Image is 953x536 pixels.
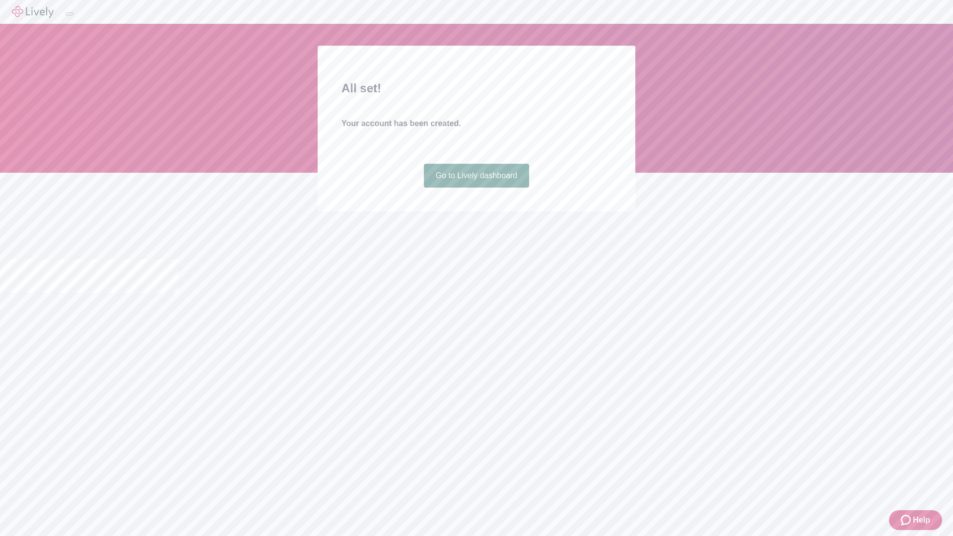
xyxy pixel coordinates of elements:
[66,12,73,15] button: Log out
[889,510,942,530] button: Zendesk support iconHelp
[341,118,612,130] h4: Your account has been created.
[424,164,530,188] a: Go to Lively dashboard
[341,79,612,97] h2: All set!
[913,514,930,526] span: Help
[12,6,54,18] img: Lively
[901,514,913,526] svg: Zendesk support icon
